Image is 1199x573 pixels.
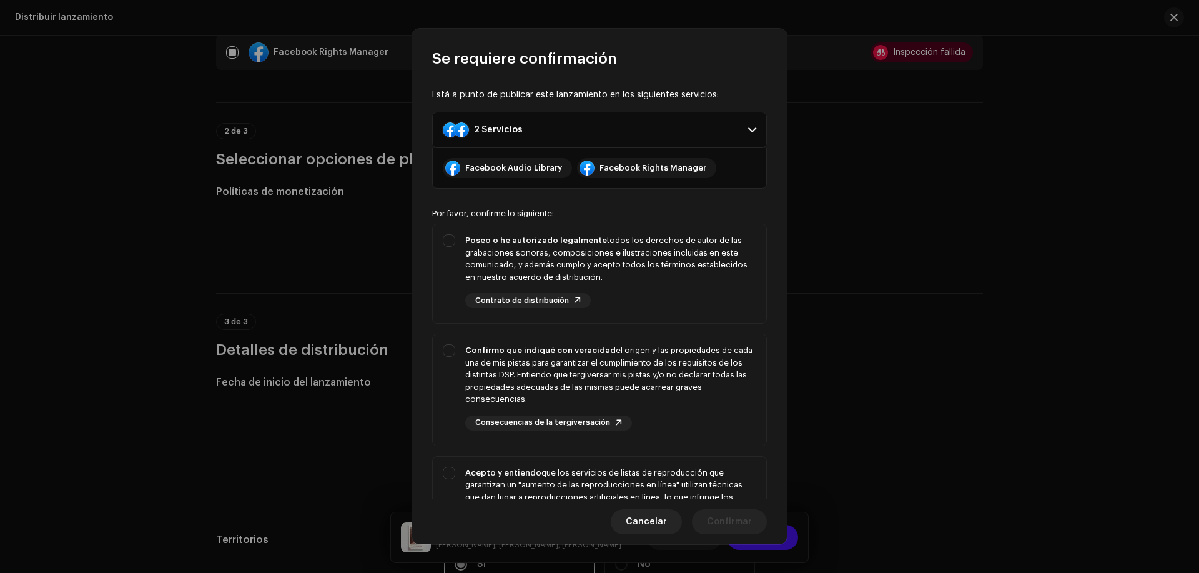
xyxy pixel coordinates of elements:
p-togglebutton: Confirmo que indiqué con veracidadel origen y las propiedades de cada una de mis pistas para gara... [432,334,767,446]
p-accordion-content: 2 Servicios [432,148,767,189]
div: 2 Servicios [474,125,523,135]
strong: Poseo o he autorizado legalmente [465,236,607,244]
p-accordion-header: 2 Servicios [432,112,767,148]
button: Confirmar [692,509,767,534]
span: Contrato de distribución [475,296,569,304]
span: Confirmar [707,509,752,534]
strong: Confirmo que indiqué con veracidad [465,346,616,354]
span: Consecuencias de la tergiversación [475,419,610,427]
p-togglebutton: Poseo o he autorizado legalmentetodos los derechos de autor de las grabaciones sonoras, composici... [432,224,767,324]
div: Facebook Rights Manager [599,163,706,173]
div: Facebook Audio Library [465,163,562,173]
button: Cancelar [611,509,682,534]
div: Está a punto de publicar este lanzamiento en los siguientes servicios: [432,89,767,102]
span: Se requiere confirmación [432,49,617,69]
span: Cancelar [626,509,667,534]
div: que los servicios de listas de reproducción que garantizan un "aumento de las reproducciones en l... [465,466,756,527]
div: Por favor, confirme lo siguiente: [432,209,767,219]
strong: Acepto y entiendo [465,468,541,476]
div: el origen y las propiedades de cada una de mis pistas para garantizar el cumplimiento de los requ... [465,344,756,406]
div: todos los derechos de autor de las grabaciones sonoras, composiciones e ilustraciones incluidas e... [465,234,756,283]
